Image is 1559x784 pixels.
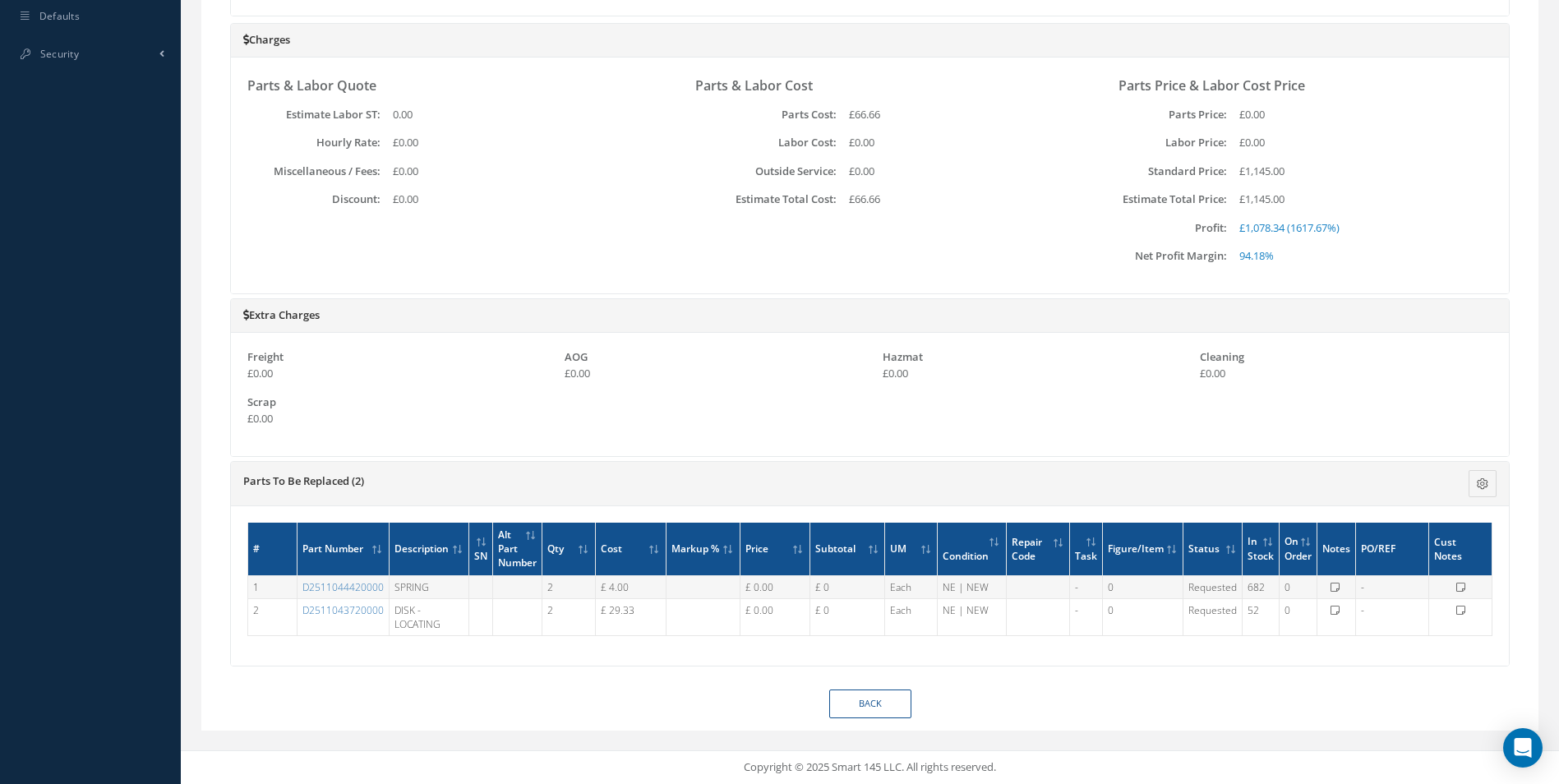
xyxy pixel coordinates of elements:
[381,107,613,123] div: 0.00
[247,411,540,427] div: £0.00
[389,598,468,635] td: DISK - LOCATING
[243,32,290,47] a: Charges
[595,598,666,635] td: £ 29.33
[938,523,1007,575] th: Condition
[247,165,381,178] label: Miscellaneous / Fees:
[542,575,596,598] td: 2
[1361,603,1364,617] span: -
[247,136,381,149] label: Hourly Rate:
[381,135,613,151] div: £0.00
[248,523,298,575] th: #
[595,575,666,598] td: £ 4.00
[1227,164,1460,180] div: £1,145.00
[1361,580,1364,594] span: -
[671,136,837,149] label: Labor Cost:
[1094,136,1227,149] label: Labor Price:
[1200,351,1244,363] label: Cleaning
[248,575,298,598] td: 1
[389,523,468,575] th: Description
[1200,366,1492,382] div: £0.00
[1103,598,1183,635] td: 0
[837,135,1069,151] div: £0.00
[1119,78,1468,94] h3: Parts Price & Labor Cost Price
[247,193,381,205] label: Discount:
[247,108,381,121] label: Estimate Labor ST:
[1280,598,1317,635] td: 0
[1183,523,1243,575] th: Status
[671,108,837,121] label: Parts Cost:
[1094,108,1227,121] label: Parts Price:
[1239,248,1274,263] span: 94.18%
[885,598,938,635] td: Each
[1094,250,1227,262] label: Net Profit Margin:
[247,366,540,382] div: £0.00
[938,575,1007,598] td: NE | NEW
[389,575,468,598] td: SPRING
[885,523,938,575] th: UM
[1094,165,1227,178] label: Standard Price:
[297,523,389,575] th: Part Number
[829,689,911,718] a: Back
[243,475,1284,488] h5: Parts To Be Replaced (2)
[740,598,809,635] td: £ 0.00
[247,78,646,94] h3: Parts & Labor Quote
[40,47,79,61] span: Security
[1243,598,1280,635] td: 52
[1227,135,1460,151] div: £0.00
[1103,575,1183,598] td: 0
[740,575,809,598] td: £ 0.00
[247,396,276,408] label: Scrap
[39,9,80,23] span: Defaults
[248,598,298,635] td: 2
[197,759,1543,776] div: Copyright © 2025 Smart 145 LLC. All rights reserved.
[883,351,923,363] label: Hazmat
[469,523,493,575] th: SN
[565,366,857,382] div: £0.00
[381,191,613,208] div: £0.00
[666,523,740,575] th: Markup %
[595,523,666,575] th: Cost
[1103,523,1183,575] th: Figure/Item
[1183,575,1243,598] td: Requested
[1503,728,1543,768] div: Open Intercom Messenger
[1006,523,1070,575] th: Repair Code
[1183,598,1243,635] td: Requested
[837,164,1069,180] div: £0.00
[381,164,613,180] div: £0.00
[1227,191,1460,208] div: £1,145.00
[1429,523,1492,575] th: Cust Notes
[671,165,837,178] label: Outside Service:
[671,193,837,205] label: Estimate Total Cost:
[302,603,384,617] a: D2511043720000
[542,523,596,575] th: Qty
[1243,575,1280,598] td: 682
[1243,523,1280,575] th: In Stock
[1356,523,1429,575] th: PO/REF
[565,351,588,363] label: AOG
[302,580,384,594] a: D2511044420000
[883,366,1175,382] div: £0.00
[837,107,1069,123] div: £66.66
[938,598,1007,635] td: NE | NEW
[493,523,542,575] th: Alt Part Number
[1280,575,1317,598] td: 0
[247,351,284,363] label: Freight
[1070,598,1103,635] td: -
[243,307,320,322] a: Extra Charges
[837,191,1069,208] div: £66.66
[542,598,596,635] td: 2
[809,598,885,635] td: £ 0
[1094,222,1227,234] label: Profit:
[740,523,809,575] th: Price
[1239,220,1340,235] span: £1,078.34 (1617.67%)
[1070,523,1103,575] th: Task
[885,575,938,598] td: Each
[1280,523,1317,575] th: On Order
[809,523,885,575] th: Subtotal
[809,575,885,598] td: £ 0
[695,78,1045,94] h3: Parts & Labor Cost
[1070,575,1103,598] td: -
[1317,523,1356,575] th: Notes
[1094,193,1227,205] label: Estimate Total Price:
[1227,107,1460,123] div: £0.00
